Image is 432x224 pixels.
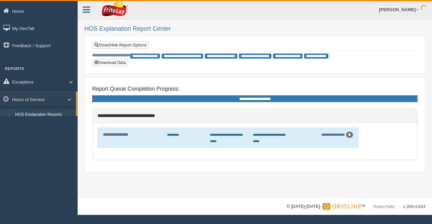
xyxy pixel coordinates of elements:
a: Privacy Policy [374,205,395,209]
img: Gridline [323,203,361,210]
span: v. 2025.4.2019 [403,205,425,209]
a: HOS Explanation Reports [12,109,76,121]
h2: HOS Explanation Report Center [84,26,425,32]
h4: Report Queue Completion Progress: [92,86,417,92]
div: © [DATE]-[DATE] - ™ [287,203,425,210]
button: Download Data [92,59,128,66]
a: Show/Hide Report Options [92,41,148,49]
